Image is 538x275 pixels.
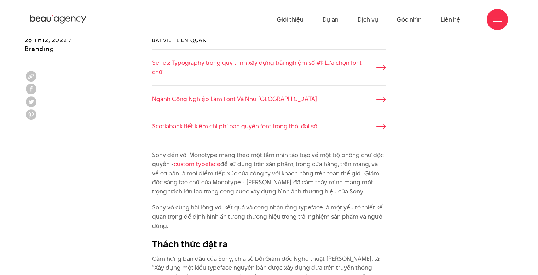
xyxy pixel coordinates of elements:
[152,37,386,44] h3: Bài viết liên quan
[152,95,386,104] a: Ngành Công Nghiệp Làm Font Và Nhu [GEOGRAPHIC_DATA]
[152,237,386,251] h2: Thách thức đặt ra
[152,203,386,230] p: Sony vô cùng hài lòng với kết quả và công nhận rằng typeface là một yếu tố thiết kế quan trọng để...
[25,35,72,53] span: 26 Th12, 2022 / Branding
[152,151,386,196] p: Sony đến với Monotype mang theo một tầm nhìn táo bạo về một bộ phông chữ độc quyền - để sử dụng t...
[152,122,386,131] a: Scotiabank tiết kiệm chi phí bản quyền font trong thời đại số
[152,58,386,77] a: Series: Typography trong quy trình xây dựng trải nghiệm số #1: Lựa chọn font chữ
[174,160,220,168] a: custom typeface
